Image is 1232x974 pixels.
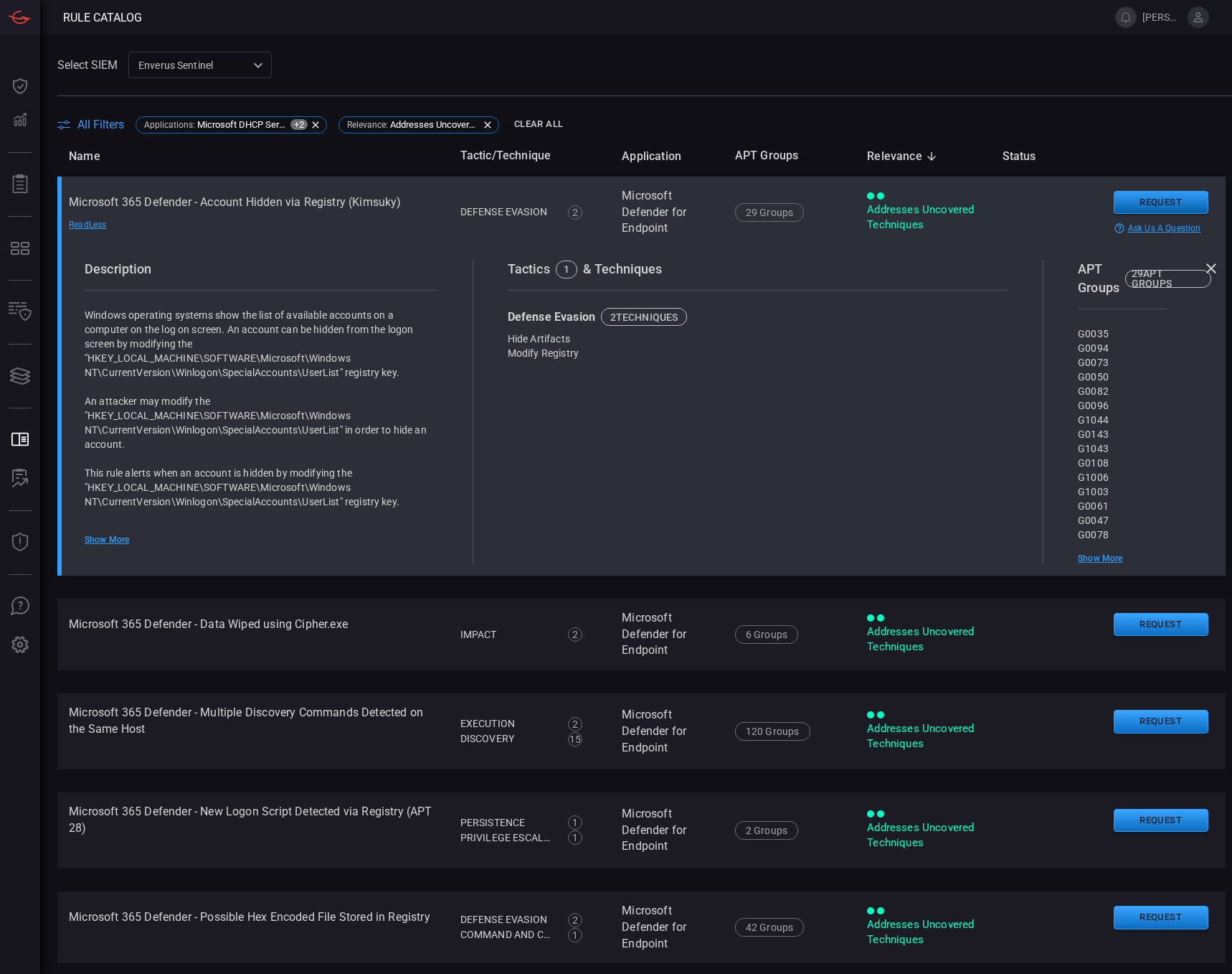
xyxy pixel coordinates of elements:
div: 6 Groups [735,625,798,644]
div: G1003 [1078,484,1168,499]
div: Addresses Uncovered Techniques [867,721,979,752]
div: 120 Groups [735,722,810,741]
button: Request [1114,191,1208,215]
div: 2 Groups [735,821,798,840]
button: Inventory [3,295,37,329]
button: Request [1114,710,1208,734]
td: Microsoft Defender for Endpoint [610,891,724,964]
span: Name [69,148,119,165]
button: Detections [3,103,37,138]
div: 1 [568,830,582,845]
th: APT Groups [724,136,856,177]
button: Request [1114,613,1208,637]
div: G0047 [1078,513,1168,528]
div: ask us a question [1114,223,1214,234]
div: 2 [568,717,582,731]
div: Privilege Escalation [460,830,553,846]
div: Defense Evasion [508,308,693,326]
a: click here. [240,525,285,536]
span: [PERSON_NAME].[PERSON_NAME] [1142,11,1182,23]
div: Show More [85,534,438,545]
div: G1043 [1078,441,1168,456]
div: 1 [564,264,569,274]
button: ALERT ANALYSIS [3,462,37,496]
button: Clear All [511,113,567,136]
td: Microsoft Defender for Endpoint [610,792,724,868]
span: Microsoft DHCP Server [197,119,287,130]
button: Request [1114,906,1208,929]
div: Read Less [69,219,169,230]
td: Microsoft Defender for Endpoint [610,693,724,769]
div: G0050 [1078,370,1168,384]
div: G0096 [1078,398,1168,413]
button: Cards [3,359,37,393]
span: All Filters [77,118,124,131]
div: 15 [568,732,582,746]
div: Defense Evasion [460,912,553,927]
div: Addresses Uncovered Techniques [867,624,979,655]
button: Ask Us A Question [3,589,37,624]
div: 29 Groups [735,203,805,222]
td: Microsoft 365 Defender - Possible Hex Encoded File Stored in Registry [57,891,449,964]
div: Defense Evasion [460,205,553,220]
div: 1 [568,928,582,942]
div: Tactics & Techniques [508,260,1008,278]
div: Persistence [460,815,553,830]
div: G1044 [1078,413,1168,427]
div: G0035 [1078,327,1168,341]
button: Reports [3,167,37,202]
span: Status [1003,148,1055,165]
td: Microsoft 365 Defender - Data Wiped using Cipher.exe [57,599,449,671]
p: Enverus Sentinel [138,58,249,72]
button: MITRE - Detection Posture [3,231,37,266]
td: Microsoft Defender for Endpoint [610,177,724,249]
span: Addresses Uncovered Techniques [390,119,480,130]
div: G1006 [1078,470,1168,484]
div: Command and Control [460,927,553,942]
button: Dashboard [3,69,37,103]
div: 2 [568,205,582,220]
button: Preferences [3,628,37,662]
button: Rule Catalog [3,423,37,457]
div: 1 [568,815,582,830]
div: Addresses Uncovered Techniques [867,917,979,948]
td: Microsoft 365 Defender - Account Hidden via Registry (Kimsuky) [57,177,449,249]
div: G0143 [1078,427,1168,441]
div: Hide Artifacts [508,332,693,346]
div: G0119 [1078,542,1168,556]
div: Modify Registry [508,346,693,360]
div: Addresses Uncovered Techniques [867,820,979,851]
div: G0078 [1078,528,1168,542]
p: Windows operating systems show the list of available accounts on a computer on the log on screen.... [85,308,438,380]
span: Application [622,148,700,165]
div: 2 techniques [610,312,678,322]
span: Relevance : [347,120,388,130]
div: Applications:Microsoft DHCP Server+2 [136,116,327,134]
div: Impact [460,627,553,642]
div: 29 APT GROUPS [1132,268,1205,289]
div: G0073 [1078,355,1168,370]
div: Relevance:Addresses Uncovered Techniques [338,116,499,134]
td: Microsoft Defender for Endpoint [610,599,724,671]
td: Microsoft 365 Defender - Multiple Discovery Commands Detected on the Same Host [57,693,449,769]
div: Addresses Uncovered Techniques [867,202,979,233]
button: All Filters [57,118,124,131]
button: Request [1114,809,1208,833]
div: G0061 [1078,499,1168,513]
div: 2 [568,627,582,642]
p: To read more about this technique [85,523,438,538]
div: 2 [568,913,582,927]
div: Discovery [460,731,553,746]
div: Execution [460,716,553,731]
div: APT Groups [1078,260,1168,296]
div: G0082 [1078,384,1168,398]
div: G0094 [1078,341,1168,355]
span: Rule Catalog [63,11,142,24]
div: Description [85,260,438,278]
p: An attacker may modify the "HKEY_LOCAL_MACHINE\SOFTWARE\Microsoft\Windows NT\CurrentVersion\Winlo... [85,394,438,451]
span: Relevance [867,148,941,165]
div: Show More [1078,553,1168,564]
div: G0108 [1078,456,1168,470]
th: Tactic/Technique [449,136,611,177]
td: Microsoft 365 Defender - New Logon Script Detected via Registry (APT 28) [57,792,449,868]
